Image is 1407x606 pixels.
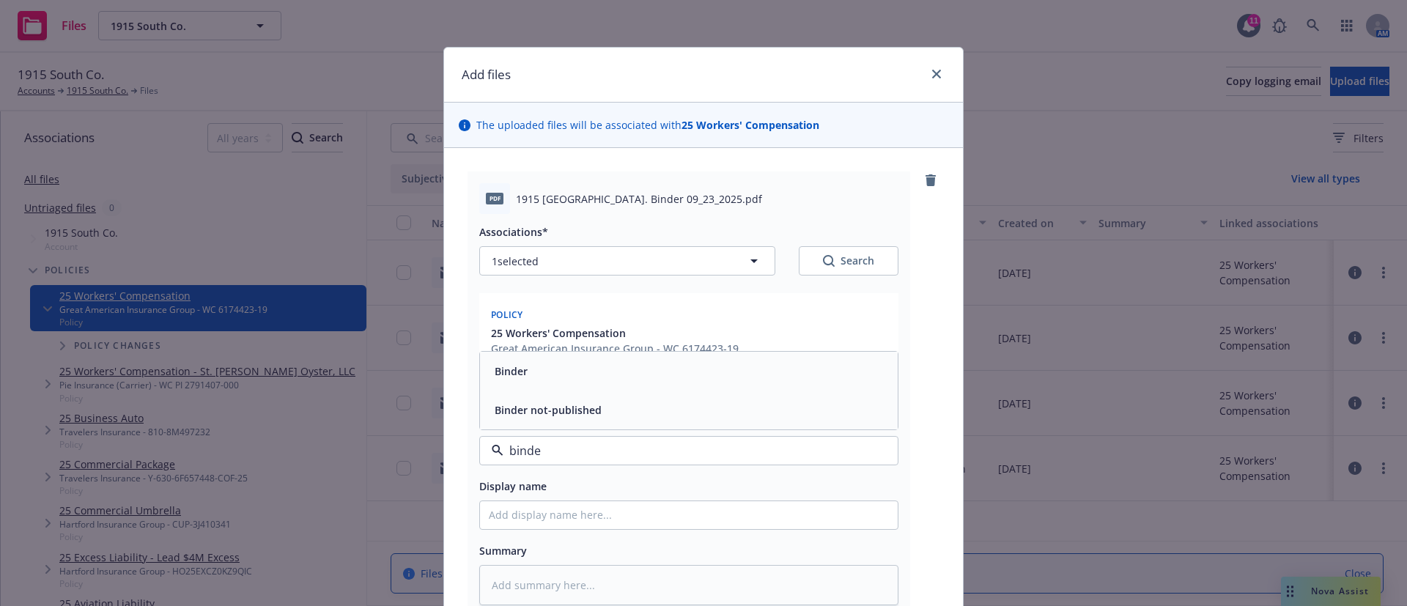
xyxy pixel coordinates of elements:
[495,363,528,379] button: Binder
[491,308,523,321] span: Policy
[479,246,775,276] button: 1selected
[492,254,539,269] span: 1 selected
[503,442,868,459] input: Filter by keyword
[682,118,819,132] strong: 25 Workers' Compensation
[516,191,762,207] span: 1915 [GEOGRAPHIC_DATA]. Binder 09_23_2025.pdf
[928,65,945,83] a: close
[479,479,547,493] span: Display name
[479,225,548,239] span: Associations*
[495,402,602,418] button: Binder not-published
[799,246,898,276] button: SearchSearch
[491,325,739,341] button: 25 Workers' Compensation
[823,255,835,267] svg: Search
[491,325,626,341] span: 25 Workers' Compensation
[922,171,939,189] a: remove
[491,341,739,356] div: Great American Insurance Group - WC 6174423-19
[479,544,527,558] span: Summary
[462,65,511,84] h1: Add files
[823,254,874,268] div: Search
[486,193,503,204] span: pdf
[480,501,898,529] input: Add display name here...
[476,117,819,133] span: The uploaded files will be associated with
